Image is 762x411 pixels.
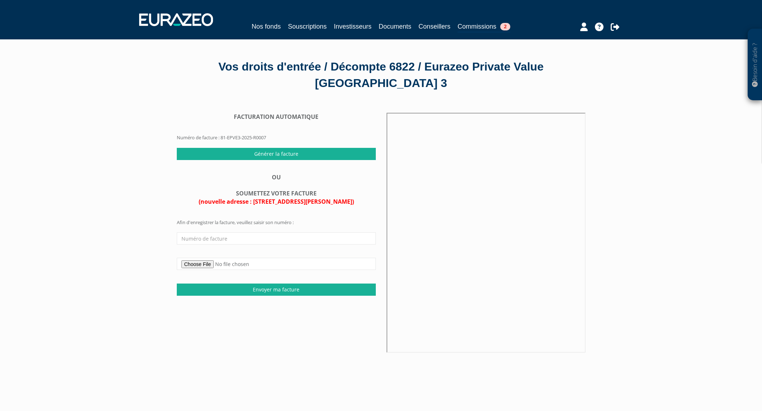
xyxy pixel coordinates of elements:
[418,21,450,32] a: Conseillers
[334,21,371,32] a: Investisseurs
[177,148,376,160] input: Générer la facture
[458,21,510,33] a: Commissions2
[199,198,354,205] span: (nouvelle adresse : [STREET_ADDRESS][PERSON_NAME])
[288,21,327,32] a: Souscriptions
[139,13,213,26] img: 1732889491-logotype_eurazeo_blanc_rvb.png
[177,232,376,245] input: Numéro de facture
[379,21,411,32] a: Documents
[177,113,376,148] form: Numéro de facture : 81-EPVE3-2025-R0007
[751,33,759,97] p: Besoin d'aide ?
[177,59,586,91] div: Vos droits d'entrée / Décompte 6822 / Eurazeo Private Value [GEOGRAPHIC_DATA] 3
[500,23,510,30] span: 2
[177,219,376,295] form: Afin d'enregistrer la facture, veuillez saisir son numéro :
[177,284,376,296] input: Envoyer ma facture
[252,21,281,32] a: Nos fonds
[177,113,376,121] div: FACTURATION AUTOMATIQUE
[177,173,376,206] div: OU SOUMETTEZ VOTRE FACTURE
